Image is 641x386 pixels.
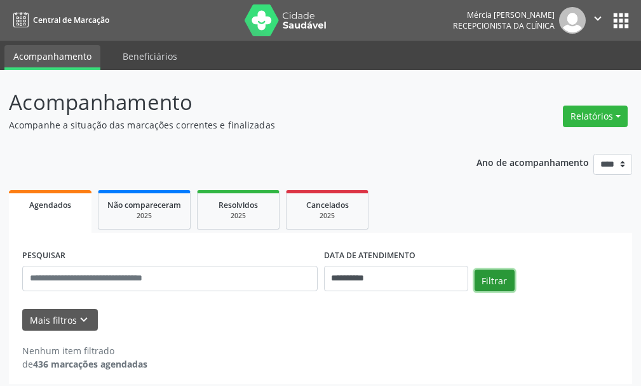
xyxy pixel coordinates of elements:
p: Ano de acompanhamento [476,154,589,170]
a: Beneficiários [114,45,186,67]
button: Mais filtroskeyboard_arrow_down [22,309,98,331]
label: PESQUISAR [22,246,65,266]
label: DATA DE ATENDIMENTO [324,246,415,266]
div: 2025 [107,211,181,221]
button: apps [610,10,632,32]
div: 2025 [206,211,270,221]
i: keyboard_arrow_down [77,313,91,327]
span: Não compareceram [107,200,181,210]
a: Acompanhamento [4,45,100,70]
span: Central de Marcação [33,15,109,25]
div: 2025 [295,211,359,221]
span: Agendados [29,200,71,210]
strong: 436 marcações agendadas [33,358,147,370]
i:  [591,11,605,25]
div: de [22,357,147,371]
p: Acompanhamento [9,86,445,118]
button:  [586,7,610,34]
span: Cancelados [306,200,349,210]
span: Recepcionista da clínica [453,20,555,31]
p: Acompanhe a situação das marcações correntes e finalizadas [9,118,445,132]
span: Resolvidos [219,200,258,210]
div: Mércia [PERSON_NAME] [453,10,555,20]
a: Central de Marcação [9,10,109,31]
button: Relatórios [563,106,628,127]
button: Filtrar [475,270,515,291]
div: Nenhum item filtrado [22,344,147,357]
img: img [559,7,586,34]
